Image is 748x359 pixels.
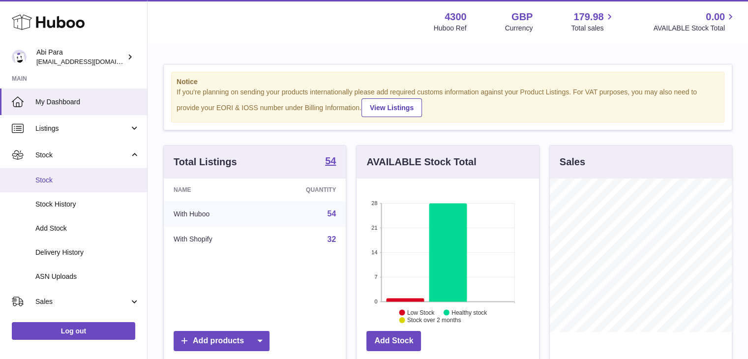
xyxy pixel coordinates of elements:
[35,297,129,306] span: Sales
[262,179,346,201] th: Quantity
[372,249,378,255] text: 14
[164,227,262,252] td: With Shopify
[434,24,467,33] div: Huboo Ref
[177,88,719,117] div: If you're planning on sending your products internationally please add required customs informati...
[505,24,533,33] div: Currency
[35,150,129,160] span: Stock
[511,10,533,24] strong: GBP
[366,155,476,169] h3: AVAILABLE Stock Total
[573,10,603,24] span: 179.98
[35,176,140,185] span: Stock
[35,224,140,233] span: Add Stock
[653,10,736,33] a: 0.00 AVAILABLE Stock Total
[328,209,336,218] a: 54
[328,235,336,243] a: 32
[372,225,378,231] text: 21
[164,201,262,227] td: With Huboo
[366,331,421,351] a: Add Stock
[407,309,435,316] text: Low Stock
[177,77,719,87] strong: Notice
[407,317,461,324] text: Stock over 2 months
[451,309,487,316] text: Healthy stock
[375,274,378,280] text: 7
[12,50,27,64] img: Abi@mifo.co.uk
[35,248,140,257] span: Delivery History
[174,331,269,351] a: Add products
[164,179,262,201] th: Name
[35,97,140,107] span: My Dashboard
[361,98,422,117] a: View Listings
[174,155,237,169] h3: Total Listings
[36,48,125,66] div: Abi Para
[560,155,585,169] h3: Sales
[445,10,467,24] strong: 4300
[35,200,140,209] span: Stock History
[325,156,336,166] strong: 54
[35,124,129,133] span: Listings
[653,24,736,33] span: AVAILABLE Stock Total
[706,10,725,24] span: 0.00
[375,299,378,304] text: 0
[36,58,145,65] span: [EMAIL_ADDRESS][DOMAIN_NAME]
[325,156,336,168] a: 54
[12,322,135,340] a: Log out
[35,272,140,281] span: ASN Uploads
[372,200,378,206] text: 28
[571,24,615,33] span: Total sales
[571,10,615,33] a: 179.98 Total sales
